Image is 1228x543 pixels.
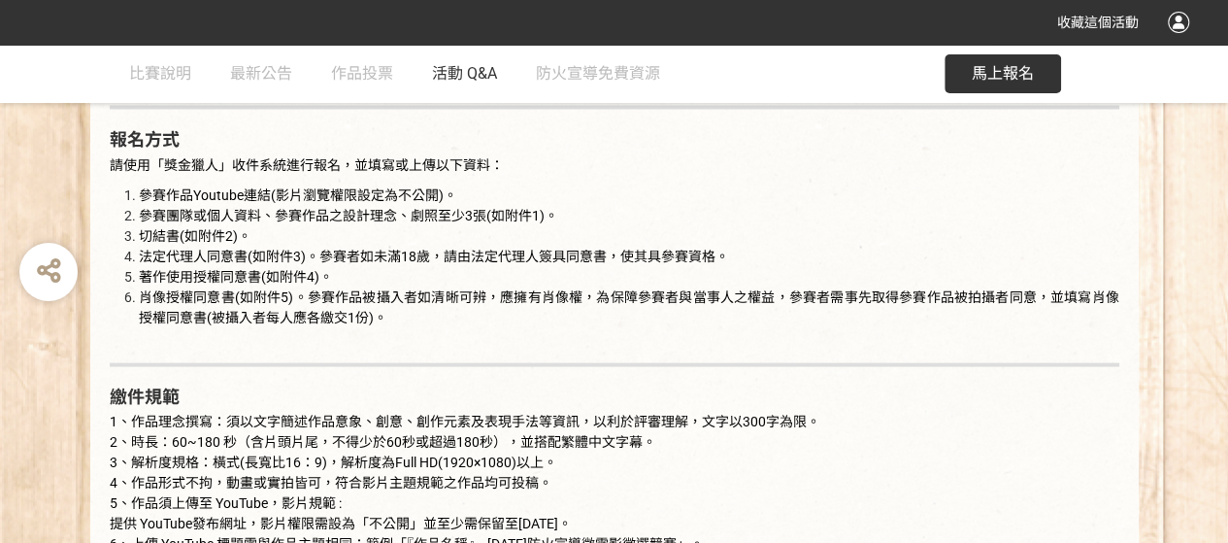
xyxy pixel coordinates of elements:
span: 比賽說明 [129,64,191,83]
span: 4、作品形式不拘，動畫或實拍皆可，符合影片主題規範之作品均可投稿。 [110,475,552,491]
strong: 繳件規範 [110,387,180,407]
span: 收藏這個活動 [1057,15,1139,30]
span: 3、解析度規格：橫式(長寬比16：9)，解析度為Full HD(1920×1080)以上。 [110,455,557,470]
span: 作品投票 [331,64,393,83]
span: 提供 YouTube發布網址，影片權限需設為「不公開」並至少需保留至[DATE]。 [110,516,572,531]
span: 切結書(如附件2)。 [139,228,251,244]
span: 請使用「獎金獵人」收件系統進行報名，並填寫或上傳以下資料： [110,157,504,173]
span: 肖像授權同意書(如附件5)。參賽作品被攝入者如清晰可辨，應擁有肖像權，為保障參賽者與當事人之權益，參賽者需事先取得參賽作品被拍攝者同意，並填寫肖像授權同意書(被攝入者每人應各繳交1份)。 [139,289,1119,325]
a: 最新公告 [230,45,292,103]
span: 參賽團隊或個人資料、參賽作品之設計理念、劇照至少3張(如附件1)。 [139,208,558,223]
span: 1、作品理念撰寫：須以文字簡述作品意象、創意、創作元素及表現手法等資訊，以利於評審理解，文字以300字為限。 [110,414,820,429]
span: 2、時長：60~180 秒（含片頭片尾，不得少於60秒或超過180秒），並搭配繁體中文字幕。 [110,434,656,450]
a: 比賽說明 [129,45,191,103]
a: 防火宣導免費資源 [536,45,660,103]
strong: 報名方式 [110,129,180,150]
span: 5、作品須上傳至 YouTube，影片規範 : [110,495,342,511]
span: 最新公告 [230,64,292,83]
span: 參賽作品Youtube連結(影片瀏覽權限設定為不公開)。 [139,187,457,203]
span: 防火宣導免費資源 [536,64,660,83]
a: 活動 Q&A [432,45,497,103]
button: 馬上報名 [945,54,1061,93]
span: 著作使用授權同意書(如附件4)。 [139,269,333,285]
span: 法定代理人同意書(如附件3)。參賽者如未滿18歲，請由法定代理人簽具同意書，使其具參賽資格。 [139,249,729,264]
a: 作品投票 [331,45,393,103]
span: 馬上報名 [972,64,1034,83]
span: 活動 Q&A [432,64,497,83]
